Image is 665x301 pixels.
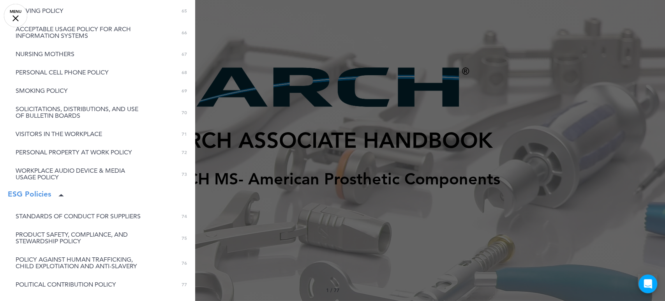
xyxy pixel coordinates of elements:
span: POLICY AGAINST HUMAN TRAFFICKING, CHILD EXPLOTIATION AND ANTI-SLAVERY [16,256,144,269]
span: 77 [182,281,187,288]
span: 74 [182,213,187,220]
span: STANDARDS OF CONDUCT FOR SUPPLIERS [16,213,141,220]
span: PRODUCT SAFETY, COMPLIANCE, AND STEWARDSHIP POLICY [16,231,144,244]
span: SMOKING POLICY [16,87,68,94]
span: 76 [182,260,187,266]
span: 65 [182,7,187,14]
span: 71 [182,131,187,137]
span: WORKPLACE AUDIO DEVICE & MEDIA USAGE POLICY [16,167,144,181]
span: 70 [182,109,187,116]
span: SOLICITATIONS, DISTRIBUTIONS, AND USE OF BULLETIN BOARDS [16,106,144,119]
span: VISITORS IN THE WORKPLACE [16,131,102,137]
span: 75 [182,235,187,241]
span: PERSONAL CELL PHONE POLICY [16,69,109,76]
span: ACCEPTABLE USAGE POLICY FOR ARCH INFORMATION SYSTEMS [16,26,144,39]
span: DRIVING POLICY [16,7,64,14]
div: Open Intercom Messenger [639,274,657,293]
span: 67 [182,51,187,57]
span: NURSING MOTHERS [16,51,74,57]
span: 73 [182,171,187,177]
span: 66 [182,29,187,36]
a: MENU [4,4,27,27]
span: PERSONAL PROPERTY AT WORK POLICY [16,149,132,156]
span: 69 [182,87,187,94]
span: 68 [182,69,187,76]
span: 72 [182,149,187,156]
span: POLITICAL CONTRIBUTION POLICY [16,281,116,288]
